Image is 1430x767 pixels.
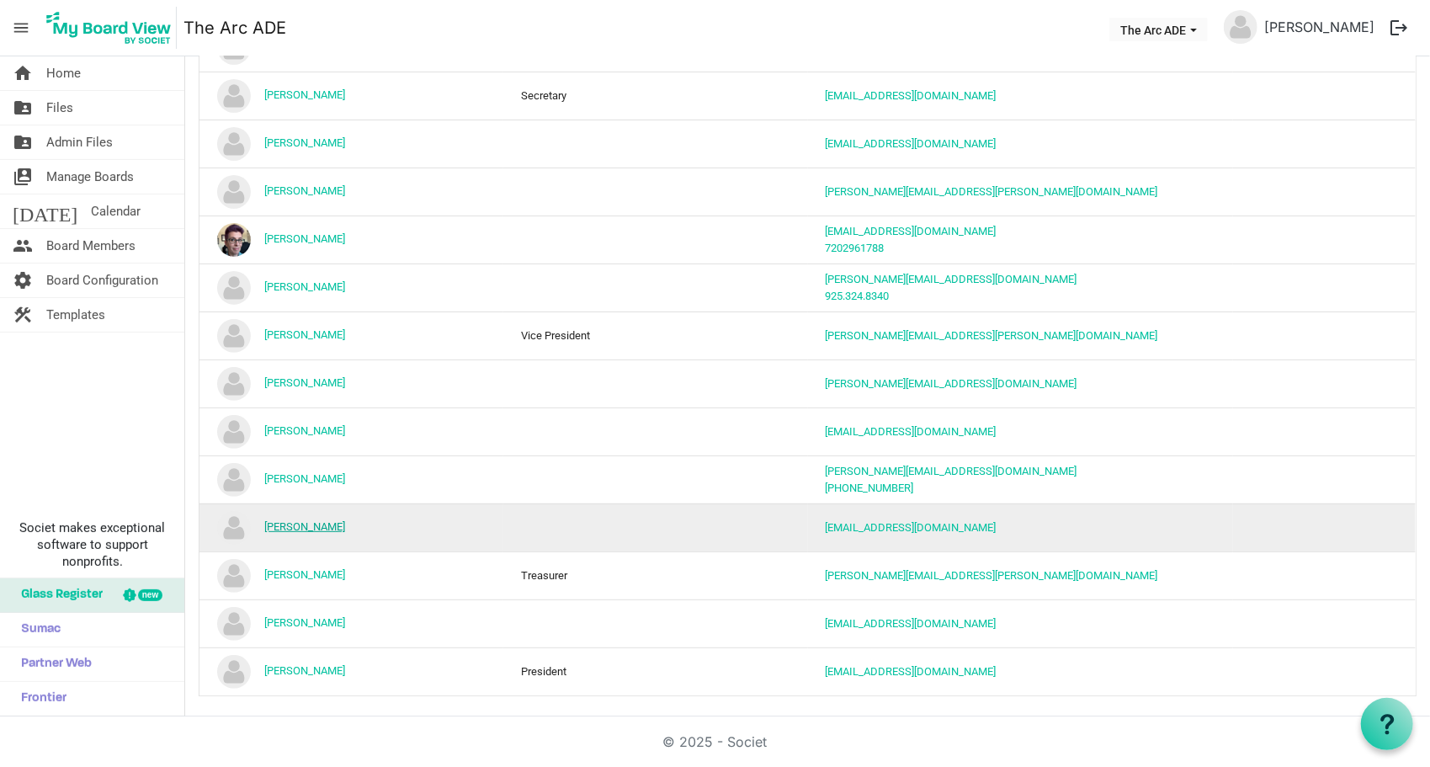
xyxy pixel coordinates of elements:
[1233,72,1416,120] td: is template cell column header Skills
[217,127,251,161] img: no-profile-picture.svg
[826,521,997,534] a: [EMAIL_ADDRESS][DOMAIN_NAME]
[217,79,251,113] img: no-profile-picture.svg
[1109,18,1208,41] button: The Arc ADE dropdownbutton
[1257,10,1381,44] a: [PERSON_NAME]
[503,120,807,168] td: column header Position
[46,125,113,159] span: Admin Files
[264,520,345,533] a: [PERSON_NAME]
[826,569,1158,582] a: [PERSON_NAME][EMAIL_ADDRESS][PERSON_NAME][DOMAIN_NAME]
[1233,168,1416,216] td: is template cell column header Skills
[13,194,77,228] span: [DATE]
[1233,455,1416,503] td: is template cell column header Skills
[503,455,807,503] td: column header Position
[217,511,251,545] img: no-profile-picture.svg
[13,229,33,263] span: people
[1381,10,1417,45] button: logout
[13,125,33,159] span: folder_shared
[808,599,1234,647] td: mandertr@gmail.com is template cell column header Contact Info
[826,617,997,630] a: [EMAIL_ADDRESS][DOMAIN_NAME]
[264,568,345,581] a: [PERSON_NAME]
[217,367,251,401] img: no-profile-picture.svg
[826,377,1077,390] a: [PERSON_NAME][EMAIL_ADDRESS][DOMAIN_NAME]
[264,328,345,341] a: [PERSON_NAME]
[264,376,345,389] a: [PERSON_NAME]
[1233,551,1416,599] td: is template cell column header Skills
[808,647,1234,695] td: timyoakum11@gmail.com is template cell column header Contact Info
[808,168,1234,216] td: Kari.Devine@namaste-health.com is template cell column header Contact Info
[808,455,1234,503] td: Pam@arc-ad.org303-220-9228 is template cell column header Contact Info
[264,136,345,149] a: [PERSON_NAME]
[264,280,345,293] a: [PERSON_NAME]
[13,298,33,332] span: construction
[1233,599,1416,647] td: is template cell column header Skills
[46,298,105,332] span: Templates
[503,216,807,264] td: column header Position
[13,682,66,716] span: Frontier
[183,11,286,45] a: The Arc ADE
[8,519,177,570] span: Societ makes exceptional software to support nonprofits.
[503,264,807,312] td: column header Position
[199,120,503,168] td: Jen Malott is template cell column header Name
[41,7,183,49] a: My Board View Logo
[91,194,141,228] span: Calendar
[5,12,37,44] span: menu
[46,56,81,90] span: Home
[199,551,503,599] td: Ryan McNeill is template cell column header Name
[808,216,1234,264] td: k8dran@gmail.com7202961788 is template cell column header Contact Info
[826,329,1158,342] a: [PERSON_NAME][EMAIL_ADDRESS][PERSON_NAME][DOMAIN_NAME]
[1233,216,1416,264] td: is template cell column header Skills
[1233,312,1416,360] td: is template cell column header Skills
[199,216,503,264] td: Kathryn Werkema is template cell column header Name
[217,607,251,641] img: no-profile-picture.svg
[808,312,1234,360] td: kelsey.simms@cptins.com is template cell column header Contact Info
[217,463,251,497] img: no-profile-picture.svg
[826,225,997,237] a: [EMAIL_ADDRESS][DOMAIN_NAME]
[1233,360,1416,407] td: is template cell column header Skills
[826,242,885,254] a: 7202961788
[826,185,1158,198] a: [PERSON_NAME][EMAIL_ADDRESS][PERSON_NAME][DOMAIN_NAME]
[264,424,345,437] a: [PERSON_NAME]
[264,232,345,245] a: [PERSON_NAME]
[199,168,503,216] td: Kari Devine is template cell column header Name
[826,273,1077,285] a: [PERSON_NAME][EMAIL_ADDRESS][DOMAIN_NAME]
[217,175,251,209] img: no-profile-picture.svg
[826,665,997,678] a: [EMAIL_ADDRESS][DOMAIN_NAME]
[503,647,807,695] td: President column header Position
[46,264,158,297] span: Board Configuration
[503,312,807,360] td: Vice President column header Position
[41,7,177,49] img: My Board View Logo
[826,465,1077,477] a: [PERSON_NAME][EMAIL_ADDRESS][DOMAIN_NAME]
[503,551,807,599] td: Treasurer column header Position
[199,72,503,120] td: Hollie LaGrotta is template cell column header Name
[808,503,1234,551] td: colipgirls3@gmail.com is template cell column header Contact Info
[808,551,1234,599] td: ryan.mcneill@efirstbank.com is template cell column header Contact Info
[826,137,997,150] a: [EMAIL_ADDRESS][DOMAIN_NAME]
[46,160,134,194] span: Manage Boards
[826,290,890,302] a: 925.324.8340
[217,559,251,593] img: no-profile-picture.svg
[503,72,807,120] td: Secretary column header Position
[808,264,1234,312] td: kelly@arc-ad.org925.324.8340 is template cell column header Contact Info
[13,91,33,125] span: folder_shared
[13,613,61,647] span: Sumac
[138,589,162,601] div: new
[1224,10,1257,44] img: no-profile-picture.svg
[199,599,503,647] td: Taemy Kim-Mander is template cell column header Name
[199,647,503,695] td: Tim Yoakum is template cell column header Name
[13,264,33,297] span: settings
[1233,120,1416,168] td: is template cell column header Skills
[826,425,997,438] a: [EMAIL_ADDRESS][DOMAIN_NAME]
[217,655,251,689] img: no-profile-picture.svg
[13,647,92,681] span: Partner Web
[46,91,73,125] span: Files
[808,407,1234,455] td: logannashcraft@yahoo.com is template cell column header Contact Info
[217,319,251,353] img: no-profile-picture.svg
[808,360,1234,407] td: lee@arc-ad.org is template cell column header Contact Info
[1233,647,1416,695] td: is template cell column header Skills
[199,407,503,455] td: Logan Ashcraft is template cell column header Name
[13,56,33,90] span: home
[217,415,251,449] img: no-profile-picture.svg
[199,264,503,312] td: Kelly Lawler is template cell column header Name
[808,120,1234,168] td: jenmalott1@gmail.com is template cell column header Contact Info
[826,89,997,102] a: [EMAIL_ADDRESS][DOMAIN_NAME]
